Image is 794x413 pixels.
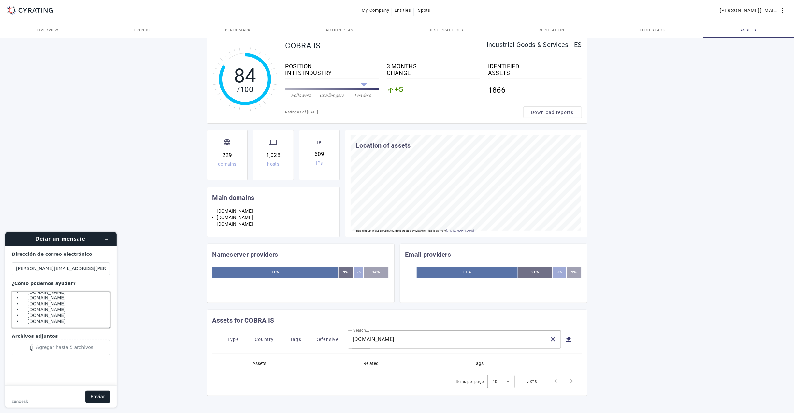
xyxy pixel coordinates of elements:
[237,85,253,94] tspan: /100
[359,5,392,16] button: My Company
[218,334,249,345] button: Type
[217,208,335,214] li: [DOMAIN_NAME]
[523,106,582,118] button: Download reports
[225,28,251,32] span: Benchmark
[405,249,451,260] mat-card-title: Email providers
[720,5,778,16] span: [PERSON_NAME][EMAIL_ADDRESS][PERSON_NAME][DOMAIN_NAME]
[234,64,256,87] tspan: 84
[474,360,484,367] div: Tags
[266,151,281,159] div: 1,028
[285,63,379,70] div: POSITION
[414,5,435,16] button: Spots
[314,150,325,158] div: 609
[28,8,93,16] h1: Dejar un mensaje
[12,113,110,129] button: Attachments
[316,161,323,165] div: IPs
[212,249,278,260] mat-card-title: Nameserver providers
[253,360,272,367] div: Assets
[253,360,267,367] div: Assets
[12,106,110,113] label: Archivos adjuntos
[565,336,573,343] mat-icon: get_app
[285,41,487,50] div: COBRA IS
[212,315,274,325] mat-card-title: Assets for COBRA IS
[363,360,379,367] div: Related
[548,374,564,389] button: Previous page
[456,379,485,385] div: Items per page:
[392,5,414,16] button: Entities
[741,28,757,32] span: Assets
[488,63,582,70] div: IDENTIFIED
[280,334,311,345] button: Tags
[640,28,665,32] span: Tech Stack
[395,5,411,16] span: Entities
[37,28,59,32] span: Overview
[207,186,340,243] cr-card: Main domains
[348,92,379,99] div: Leaders
[356,140,411,151] mat-card-title: Location of assets
[387,86,395,94] mat-icon: arrow_upward
[102,8,112,17] button: Minimizar widget
[539,28,564,32] span: Reputation
[315,139,323,147] span: IP
[285,109,523,116] div: Rating as of [DATE]
[85,164,110,176] button: Enviar
[527,378,537,385] div: 0 of 0
[19,8,53,13] g: CYRATING
[717,5,789,16] button: [PERSON_NAME][EMAIL_ADDRESS][PERSON_NAME][DOMAIN_NAME]
[446,229,474,232] a: [URL][DOMAIN_NAME]
[363,360,384,367] div: Related
[549,336,557,343] mat-icon: close
[356,228,475,234] p: This product includes GeoLite2 data created by MaxMind, available from .
[487,41,582,48] div: Industrial Goods & Services - ES
[387,63,480,70] div: 3 MONTHS
[12,25,92,30] strong: Dirección de correo electrónico
[217,214,335,221] li: [DOMAIN_NAME]
[13,5,36,10] span: Soporte
[222,151,232,159] div: 229
[488,82,582,99] div: 1866
[429,28,463,32] span: Best practices
[362,5,390,16] span: My Company
[269,138,277,146] mat-icon: computer
[531,109,574,116] span: Download reports
[778,7,786,14] mat-icon: more_vert
[12,65,110,101] textarea: Hello again, please remove the following domains from our asset inventory: • [DOMAIN_NAME] • [DOM...
[315,334,339,345] span: Defensive
[290,334,301,345] span: Tags
[255,334,274,345] span: Country
[223,138,231,146] mat-icon: language
[134,28,150,32] span: Trends
[345,130,587,237] cr-card: Location of assets
[217,221,335,227] li: [DOMAIN_NAME]
[285,70,379,76] div: IN ITS INDUSTRY
[387,70,480,76] div: CHANGE
[326,28,354,32] span: Action Plan
[317,92,348,99] div: Challengers
[395,86,404,94] span: +5
[218,162,236,166] div: domains
[249,334,280,345] button: Country
[267,162,280,166] div: hosts
[474,360,489,367] div: Tags
[488,70,582,76] div: ASSETS
[36,118,93,123] div: Agregar hasta 5 archivos
[212,192,254,203] mat-card-title: Main domains
[418,5,431,16] span: Spots
[311,334,343,345] button: Defensive
[286,92,317,99] div: Followers
[564,374,579,389] button: Next page
[12,54,76,59] strong: ¿Cómo podemos ayudar?
[353,328,369,333] mat-label: Search...
[227,334,239,345] span: Type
